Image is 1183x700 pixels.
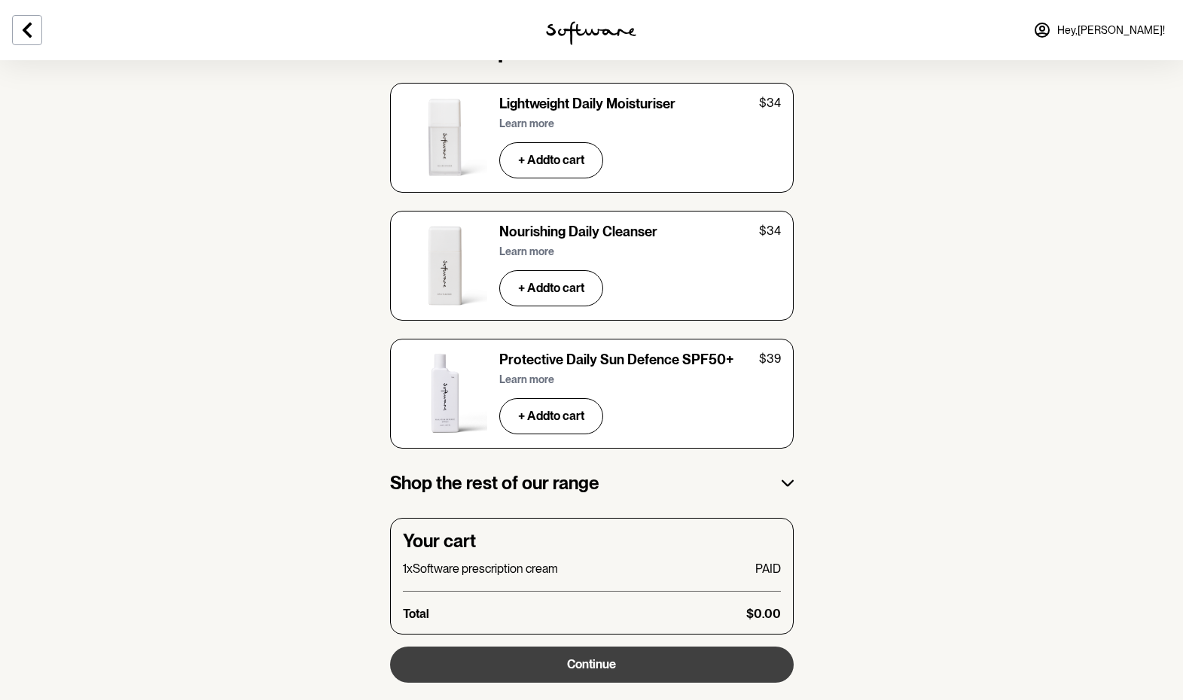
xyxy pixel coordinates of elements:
a: Hey,[PERSON_NAME]! [1024,12,1174,48]
button: + Addto cart [499,398,603,434]
p: Learn more [499,245,554,258]
button: Continue [390,647,794,683]
p: 1 x Software prescription cream [403,562,558,576]
img: software logo [546,21,636,45]
h6: Nourishing Daily Cleanser [499,224,657,240]
button: Learn more [499,364,560,395]
h6: Lightweight Daily Moisturiser [499,96,675,112]
span: Hey, [PERSON_NAME] ! [1057,24,1165,37]
p: Learn more [499,117,554,130]
p: $34 [759,96,781,110]
p: $0.00 [746,607,781,621]
button: Shop the rest of our range [390,455,794,513]
p: Total [403,607,429,621]
button: + Addto cart [499,142,603,178]
button: + Addto cart [499,270,603,306]
p: $34 [759,224,781,238]
button: Learn more [499,236,560,267]
span: Continue [567,657,616,671]
p: $39 [759,352,781,366]
h3: Shop the rest of our range [390,473,599,495]
h6: Protective Daily Sun Defence SPF50+ [499,352,734,368]
h4: Your cart [403,531,781,552]
p: Learn more [499,373,554,386]
p: PAID [755,562,781,576]
button: Learn more [499,108,560,139]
